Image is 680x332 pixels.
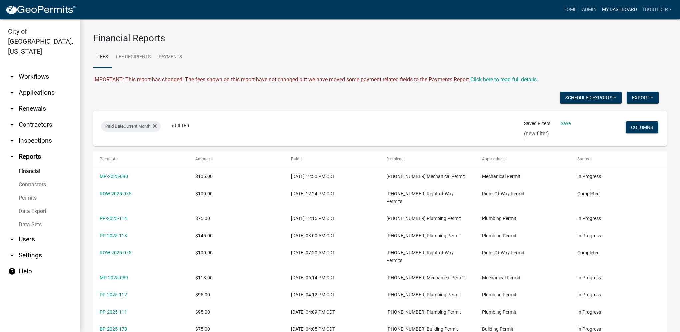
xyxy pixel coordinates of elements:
span: Plumbing Permit [482,292,516,297]
a: Fee Recipients [112,47,155,68]
div: [DATE] 06:14 PM CDT [291,274,374,282]
span: Right-Of-Way Permit [482,250,524,255]
span: $95.00 [195,292,210,297]
a: tbosteder [640,3,675,16]
div: [DATE] 04:12 PM CDT [291,291,374,299]
div: IMPORTANT: This report has changed! The fees shown on this report have not changed but we have mo... [93,76,667,84]
span: $118.00 [195,275,213,280]
a: Payments [155,47,186,68]
button: Export [627,92,659,104]
a: My Dashboard [599,3,640,16]
div: [DATE] 07:20 AM CDT [291,249,374,257]
span: Recipient [386,157,403,161]
div: [DATE] 12:30 PM CDT [291,173,374,180]
a: Click here to read full details. [470,76,538,83]
span: $145.00 [195,233,213,238]
span: $95.00 [195,309,210,315]
span: Amount [195,157,210,161]
span: 001-1700-41160 Plumbing Permit [386,216,461,221]
span: In Progress [577,275,601,280]
datatable-header-cell: Recipient [380,151,476,167]
i: arrow_drop_down [8,73,16,81]
a: + Filter [166,120,195,132]
i: arrow_drop_down [8,105,16,113]
a: PP-2025-113 [100,233,127,238]
a: ROW-2025-076 [100,191,131,196]
span: Completed [577,191,600,196]
span: $75.00 [195,326,210,332]
a: Home [561,3,579,16]
div: [DATE] 04:09 PM CDT [291,308,374,316]
span: 001-1700-41140 Mechanical Permit [386,174,465,179]
div: [DATE] 08:00 AM CDT [291,232,374,240]
span: 001-1700-41360 Right-of-Way Permits [386,191,454,204]
button: Scheduled Exports [560,92,622,104]
span: 001-1700-41140 Mechanical Permit [386,275,465,280]
span: 001-1700-41160 Plumbing Permit [386,233,461,238]
i: arrow_drop_up [8,153,16,161]
span: Paid Date [105,124,124,129]
span: $100.00 [195,191,213,196]
a: Fees [93,47,112,68]
i: help [8,267,16,275]
datatable-header-cell: Amount [189,151,285,167]
a: MP-2025-089 [100,275,128,280]
span: In Progress [577,233,601,238]
span: $75.00 [195,216,210,221]
span: In Progress [577,292,601,297]
span: Saved Filters [524,120,550,127]
datatable-header-cell: Status [571,151,667,167]
span: In Progress [577,216,601,221]
span: Application [482,157,503,161]
datatable-header-cell: Permit # [93,151,189,167]
span: Mechanical Permit [482,174,520,179]
span: 001-1700-41360 Right-of-Way Permits [386,250,454,263]
span: Completed [577,250,600,255]
span: In Progress [577,309,601,315]
span: Plumbing Permit [482,233,516,238]
i: arrow_drop_down [8,137,16,145]
span: In Progress [577,326,601,332]
span: Plumbing Permit [482,216,516,221]
span: Right-Of-Way Permit [482,191,524,196]
i: arrow_drop_down [8,89,16,97]
a: Admin [579,3,599,16]
datatable-header-cell: Application [476,151,571,167]
span: Paid [291,157,299,161]
a: BP-2025-178 [100,326,127,332]
span: 001-1700-41160 Plumbing Permit [386,309,461,315]
button: Columns [626,121,658,133]
i: arrow_drop_down [8,251,16,259]
a: PP-2025-114 [100,216,127,221]
span: 001-1700-41160 Plumbing Permit [386,292,461,297]
div: [DATE] 12:15 PM CDT [291,215,374,222]
span: Plumbing Permit [482,309,516,315]
span: In Progress [577,174,601,179]
span: Status [577,157,589,161]
a: Save [561,121,571,126]
div: Current Month [101,121,161,132]
span: 001-1700-41200 Building Permit [386,326,458,332]
h3: Financial Reports [93,33,667,44]
div: [DATE] 12:24 PM CDT [291,190,374,198]
datatable-header-cell: Paid [284,151,380,167]
span: Permit # [100,157,115,161]
span: Building Permit [482,326,513,332]
i: arrow_drop_down [8,235,16,243]
i: arrow_drop_down [8,121,16,129]
a: MP-2025-090 [100,174,128,179]
span: $105.00 [195,174,213,179]
wm-modal-confirm: Upcoming Changes to Daily Fees Report [470,76,538,83]
span: $100.00 [195,250,213,255]
a: PP-2025-112 [100,292,127,297]
a: PP-2025-111 [100,309,127,315]
span: Mechanical Permit [482,275,520,280]
a: ROW-2025-075 [100,250,131,255]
